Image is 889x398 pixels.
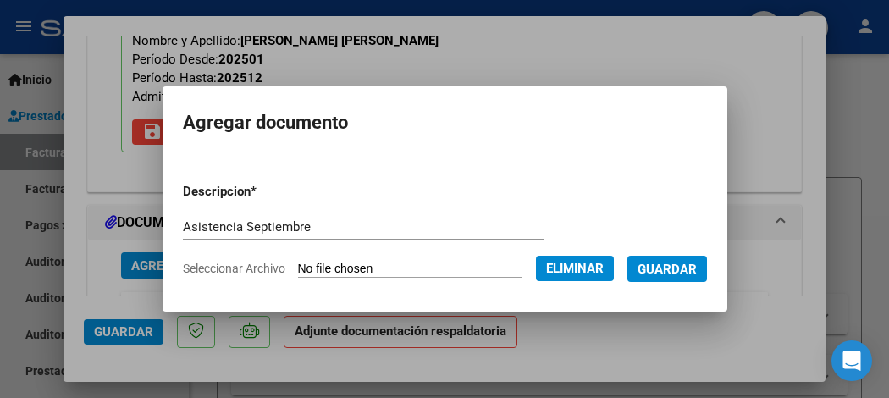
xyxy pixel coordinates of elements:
[831,340,872,381] div: Open Intercom Messenger
[183,182,340,202] p: Descripcion
[546,261,604,276] span: Eliminar
[183,262,285,275] span: Seleccionar Archivo
[183,107,707,139] h2: Agregar documento
[638,262,697,277] span: Guardar
[536,256,614,281] button: Eliminar
[627,256,707,282] button: Guardar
